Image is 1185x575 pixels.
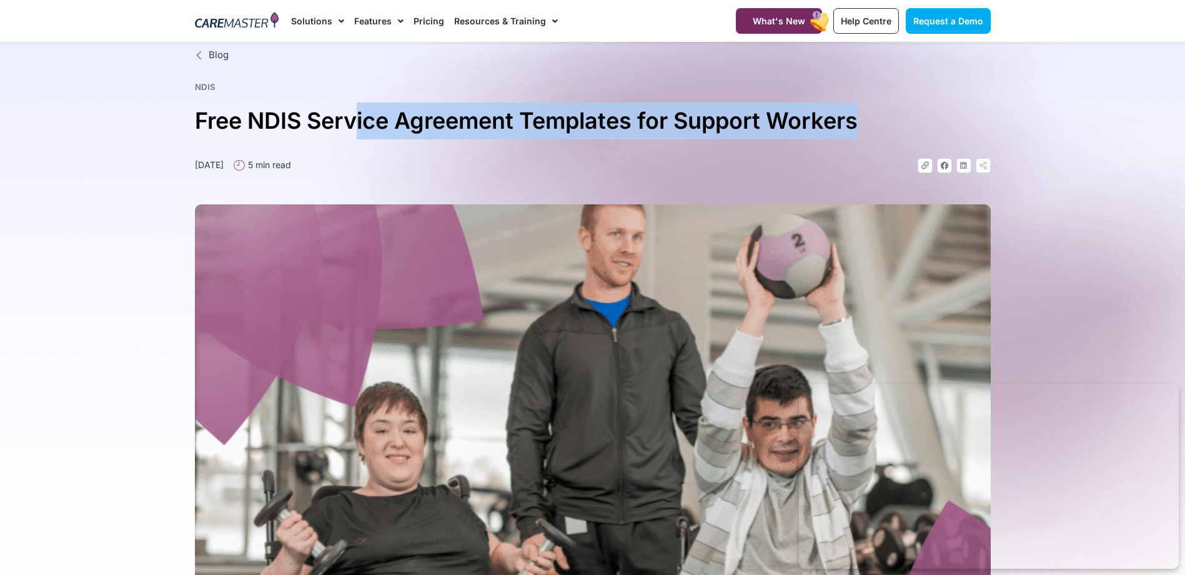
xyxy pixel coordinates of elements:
a: Help Centre [833,8,899,34]
span: Help Centre [841,16,891,26]
iframe: Popup CTA [799,384,1179,569]
h1: Free NDIS Service Agreement Templates for Support Workers [195,102,991,139]
span: Blog [206,48,229,62]
span: Request a Demo [913,16,983,26]
a: NDIS [195,82,216,92]
a: What's New [736,8,822,34]
a: Blog [195,48,991,62]
time: [DATE] [195,159,224,170]
a: Request a Demo [906,8,991,34]
span: What's New [753,16,805,26]
img: CareMaster Logo [195,12,279,31]
span: 5 min read [245,158,291,171]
